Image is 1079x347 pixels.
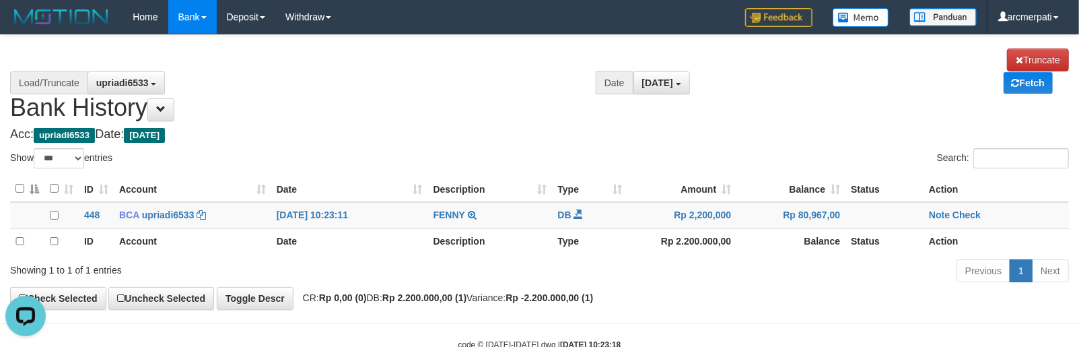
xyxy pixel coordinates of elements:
td: Rp 80,967,00 [736,202,845,228]
a: FENNY [433,210,465,220]
th: Status [845,176,924,202]
button: upriadi6533 [88,71,166,94]
a: Fetch [1004,72,1053,94]
span: 448 [84,210,100,220]
strong: Rp 2.200.000,00 (1) [382,292,466,303]
img: Button%20Memo.svg [833,8,889,27]
img: Feedback.jpg [745,8,812,27]
select: Showentries [34,148,84,168]
td: Rp 2,200,000 [627,202,736,228]
th: Description: activate to sort column ascending [428,176,553,202]
a: Check Selected [10,287,106,310]
span: CR: DB: Variance: [296,292,594,303]
th: ID: activate to sort column ascending [79,176,114,202]
td: [DATE] 10:23:11 [271,202,428,228]
a: Uncheck Selected [108,287,214,310]
a: Check [952,210,981,220]
input: Search: [973,148,1069,168]
img: panduan.png [909,8,977,26]
div: Load/Truncate [10,71,88,94]
th: Action [924,176,1069,202]
a: Toggle Descr [217,287,293,310]
span: upriadi6533 [96,77,149,88]
strong: Rp 0,00 (0) [319,292,367,303]
th: Balance: activate to sort column ascending [736,176,845,202]
label: Search: [937,148,1069,168]
th: Account: activate to sort column ascending [114,176,271,202]
th: Date [271,228,428,254]
a: Note [929,210,950,220]
th: Description [428,228,553,254]
a: Previous [956,259,1010,282]
th: Account [114,228,271,254]
span: [DATE] [124,128,165,143]
th: Type: activate to sort column ascending [552,176,627,202]
span: BCA [119,210,139,220]
th: ID [79,228,114,254]
img: MOTION_logo.png [10,7,112,27]
th: Type [552,228,627,254]
a: 1 [1010,259,1033,282]
strong: Rp -2.200.000,00 (1) [506,292,593,303]
span: DB [557,210,571,220]
th: Date: activate to sort column ascending [271,176,428,202]
th: Status [845,228,924,254]
th: Action [924,228,1069,254]
th: Rp 2.200.000,00 [627,228,736,254]
span: [DATE] [642,77,673,88]
th: : activate to sort column ascending [44,176,79,202]
button: [DATE] [633,71,690,94]
a: Copy upriadi6533 to clipboard [197,210,206,220]
th: Amount: activate to sort column ascending [627,176,736,202]
th: Balance [736,228,845,254]
div: Showing 1 to 1 of 1 entries [10,258,440,277]
a: Next [1032,259,1069,282]
span: upriadi6533 [34,128,95,143]
label: Show entries [10,148,112,168]
a: Truncate [1007,49,1069,71]
h1: Bank History [10,49,1069,121]
button: Open LiveChat chat widget [5,5,46,46]
div: Date [596,71,633,94]
h4: Acc: Date: [10,128,1069,141]
a: upriadi6533 [142,210,195,220]
th: : activate to sort column descending [10,176,44,202]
